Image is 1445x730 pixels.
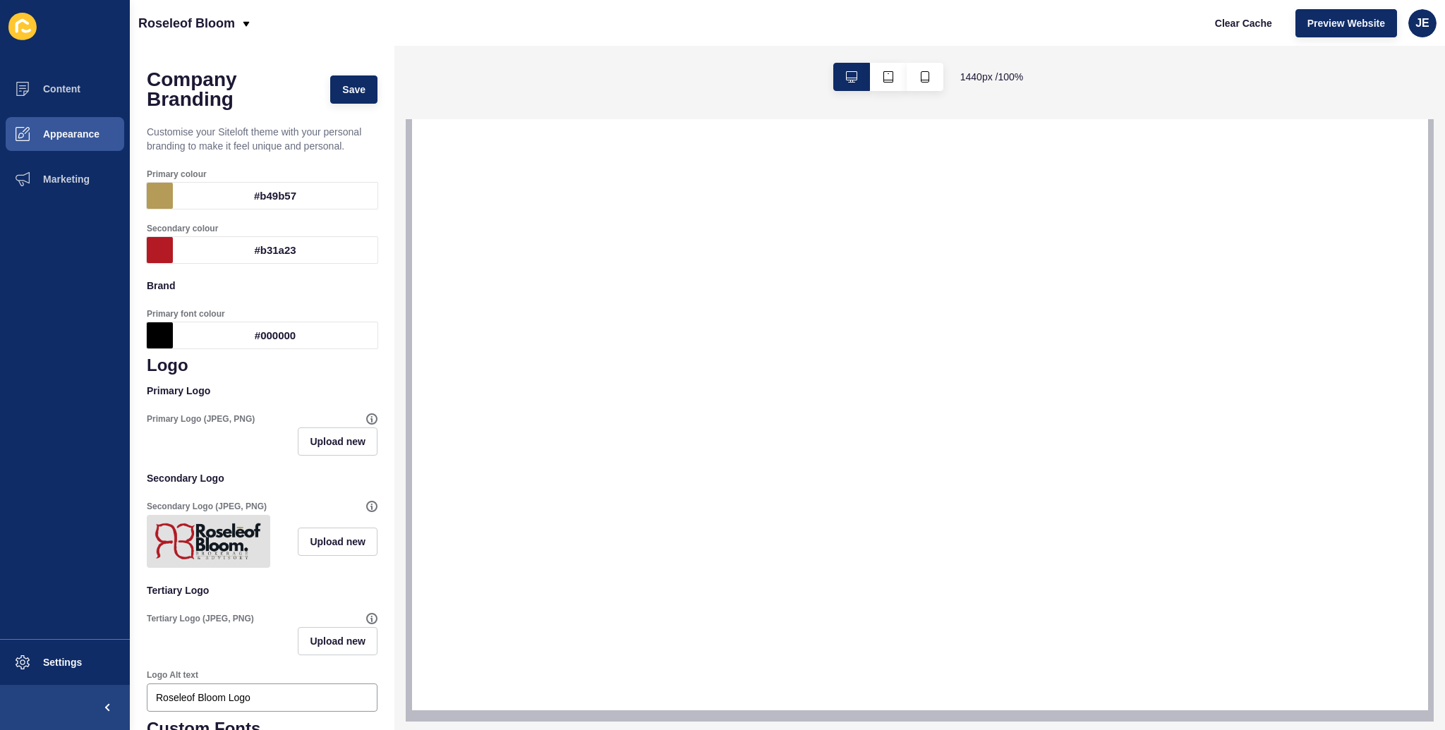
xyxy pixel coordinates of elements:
[298,528,377,556] button: Upload new
[310,634,365,648] span: Upload new
[147,169,207,180] label: Primary colour
[147,70,316,109] h1: Company Branding
[147,413,255,425] label: Primary Logo (JPEG, PNG)
[960,70,1024,84] span: 1440 px / 100 %
[310,535,365,549] span: Upload new
[147,575,377,606] p: Tertiary Logo
[147,116,377,162] p: Customise your Siteloft theme with your personal branding to make it feel unique and personal.
[342,83,365,97] span: Save
[147,308,225,320] label: Primary font colour
[298,627,377,655] button: Upload new
[147,270,377,301] p: Brand
[1203,9,1284,37] button: Clear Cache
[147,613,254,624] label: Tertiary Logo (JPEG, PNG)
[173,322,377,348] div: #000000
[1415,16,1429,30] span: JE
[147,669,198,681] label: Logo Alt text
[173,237,377,263] div: #b31a23
[173,183,377,209] div: #b49b57
[1295,9,1397,37] button: Preview Website
[147,463,377,494] p: Secondary Logo
[330,75,377,104] button: Save
[298,427,377,456] button: Upload new
[1307,16,1385,30] span: Preview Website
[1215,16,1272,30] span: Clear Cache
[138,6,235,41] p: Roseleof Bloom
[310,434,365,449] span: Upload new
[147,375,377,406] p: Primary Logo
[147,355,377,375] h1: Logo
[150,518,267,565] img: 13f6a70df851c83b5a7808cfb845b8eb.png
[147,501,267,512] label: Secondary Logo (JPEG, PNG)
[147,223,218,234] label: Secondary colour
